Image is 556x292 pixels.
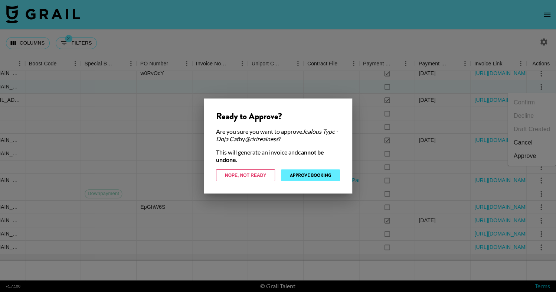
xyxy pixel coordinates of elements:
strong: cannot be undone [216,149,324,163]
button: Nope, Not Ready [216,169,275,181]
div: Ready to Approve? [216,111,340,122]
button: Approve Booking [281,169,340,181]
div: This will generate an invoice and . [216,149,340,163]
div: Are you sure you want to approve by ? [216,128,340,143]
em: @ ririrealness [245,135,278,142]
em: Jealous Type - Doja Cat [216,128,338,142]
